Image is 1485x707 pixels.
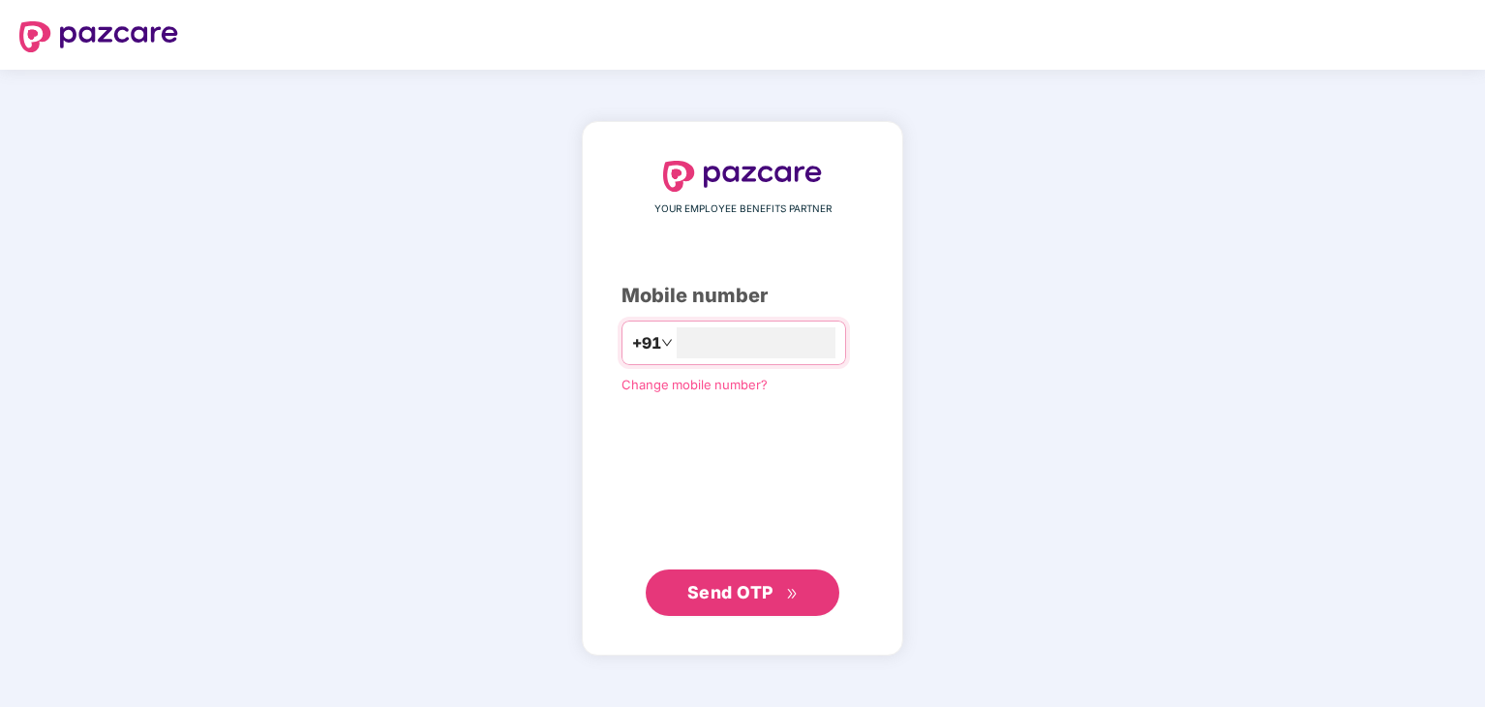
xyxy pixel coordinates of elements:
[654,201,832,217] span: YOUR EMPLOYEE BENEFITS PARTNER
[687,582,773,602] span: Send OTP
[621,377,768,392] a: Change mobile number?
[632,331,661,355] span: +91
[621,281,864,311] div: Mobile number
[661,337,673,349] span: down
[19,21,178,52] img: logo
[663,161,822,192] img: logo
[646,569,839,616] button: Send OTPdouble-right
[786,588,799,600] span: double-right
